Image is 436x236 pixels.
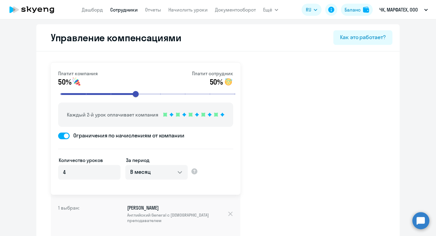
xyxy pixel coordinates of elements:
p: Платит сотрудник [192,70,233,77]
span: Английский General с [DEMOGRAPHIC_DATA] преподавателем [127,212,227,223]
a: Сотрудники [110,7,138,13]
a: Документооборот [215,7,256,13]
div: Баланс [345,6,361,13]
span: RU [306,6,311,13]
label: За период [126,157,150,164]
button: Ещё [263,4,278,16]
button: Балансbalance [341,4,373,16]
label: Количество уроков [59,157,103,164]
span: 50% [58,77,71,87]
p: ЧК, МАРФАТЕХ, ООО [379,6,418,13]
img: smile [223,77,233,87]
a: Начислить уроки [168,7,208,13]
p: Каждый 2-й урок оплачивает компания [67,111,158,118]
span: Ещё [263,6,272,13]
a: Отчеты [145,7,161,13]
p: Платит компания [58,70,98,77]
h4: 1 выбран: [58,204,107,228]
button: ЧК, МАРФАТЕХ, ООО [376,2,431,17]
h2: Управление компенсациями [44,32,181,44]
div: Как это работает? [340,33,386,41]
a: Дашборд [82,7,103,13]
img: smile [72,77,81,87]
img: balance [363,7,369,13]
button: Как это работает? [333,30,392,45]
span: 50% [210,77,223,87]
button: RU [302,4,322,16]
p: [PERSON_NAME] [127,204,227,223]
span: Ограничения по начислениям от компании [70,132,184,140]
